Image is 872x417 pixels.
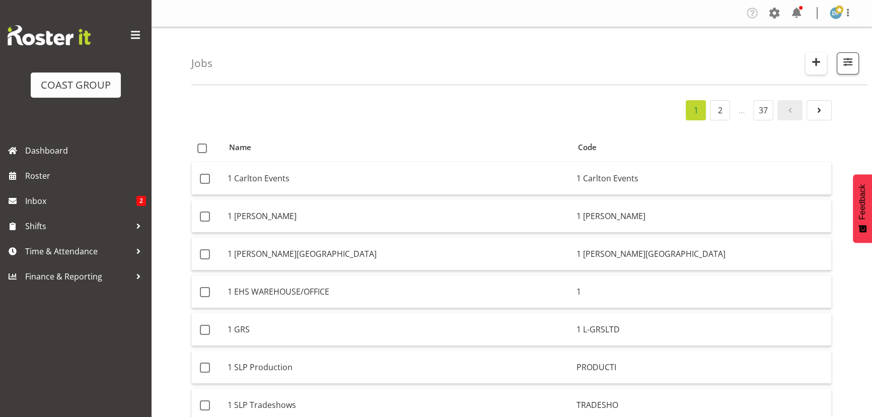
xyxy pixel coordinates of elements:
span: Finance & Reporting [25,269,131,284]
div: COAST GROUP [41,78,111,93]
td: 1 [PERSON_NAME][GEOGRAPHIC_DATA] [572,238,831,270]
span: Name [229,142,251,153]
span: Feedback [858,184,867,220]
img: Rosterit website logo [8,25,91,45]
td: 1 SLP Production [224,351,572,384]
span: Dashboard [25,143,146,158]
td: 1 [PERSON_NAME][GEOGRAPHIC_DATA] [224,238,572,270]
a: 2 [710,100,730,120]
span: Inbox [25,193,136,208]
button: Filter Jobs [837,52,859,75]
td: 1 [PERSON_NAME] [572,200,831,233]
td: 1 Carlton Events [224,162,572,195]
td: 1 [PERSON_NAME] [224,200,572,233]
button: Feedback - Show survey [853,174,872,243]
span: 2 [136,196,146,206]
td: 1 L-GRSLTD [572,313,831,346]
span: Code [578,142,597,153]
span: Time & Attendance [25,244,131,259]
img: david-forte1134.jpg [830,7,842,19]
span: Shifts [25,219,131,234]
a: 37 [753,100,773,120]
td: PRODUCTI [572,351,831,384]
td: 1 Carlton Events [572,162,831,195]
td: 1 EHS WAREHOUSE/OFFICE [224,275,572,308]
td: 1 GRS [224,313,572,346]
span: Roster [25,168,146,183]
button: Create New Job [806,52,827,75]
h4: Jobs [191,57,212,69]
td: 1 [572,275,831,308]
